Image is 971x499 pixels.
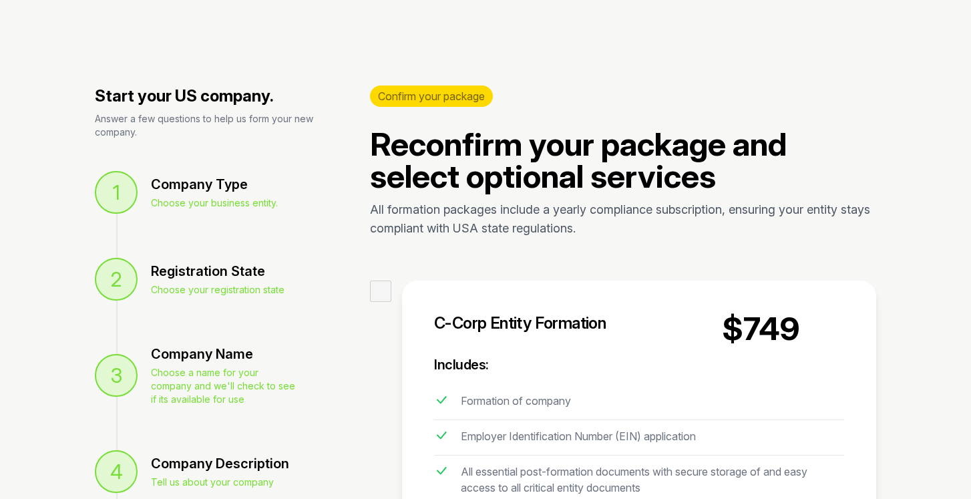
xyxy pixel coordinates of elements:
div: Start your US company. [95,86,327,107]
p: Choose your business entity. [151,196,278,210]
h2: C-Corp Entity Formation [434,313,701,334]
div: All essential post-formation documents with secure storage of and easy access to all critical ent... [461,464,844,496]
div: Company Description [151,454,289,473]
div: 1 [95,171,138,214]
p: Choose your registration state [151,283,284,297]
div: Formation of company [461,393,571,414]
span: $749 [722,313,799,345]
div: Employer Identification Number (EIN) application [461,428,696,450]
p: Choose a name for your company and we'll check to see if its available for use [151,366,295,406]
div: Confirm your package [370,86,493,107]
h2: Reconfirm your package and select optional services [370,128,876,192]
div: 3 [95,354,138,397]
div: 4 [95,450,138,493]
div: 2 [95,258,138,301]
p: Includes: [434,355,844,374]
div: Answer a few questions to help us form your new company. [95,112,327,139]
div: Company Name [151,345,295,363]
p: Tell us about your company [151,476,289,489]
div: Registration State [151,262,284,281]
p: All formation packages include a yearly compliance subscription, ensuring your entity stays compl... [370,200,876,238]
div: Company Type [151,175,278,194]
